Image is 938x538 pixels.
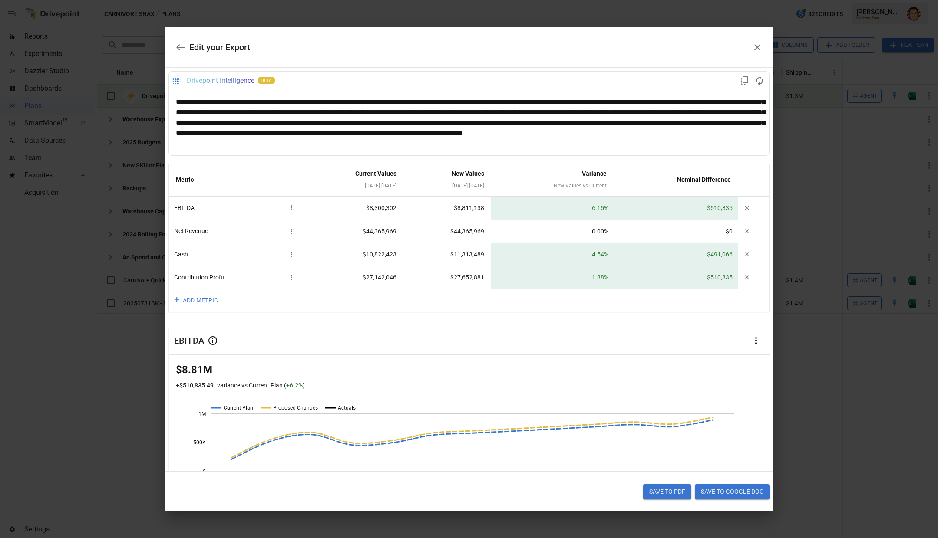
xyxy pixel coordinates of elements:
[174,292,179,309] span: +
[217,381,305,390] p: variance vs Current Plan ( )
[187,76,254,85] div: Drivepoint Intelligence
[176,381,214,390] p: + $510,835.49
[174,335,204,346] div: EBITDA
[303,197,404,220] td: $8,300,302
[491,197,614,220] td: 6.15 %
[403,220,491,243] td: $44,365,969
[198,411,206,417] text: 1M
[303,163,404,197] th: Current Values
[258,77,275,84] div: beta
[403,197,491,220] td: $8,811,138
[174,248,297,260] div: Cash
[174,202,297,214] div: EBITDA
[174,271,297,283] div: Contribution Profit
[491,163,614,197] th: Variance
[614,266,738,289] td: $510,835
[303,243,404,266] td: $10,822,423
[169,400,770,502] svg: A chart.
[169,163,303,197] th: Metric
[273,405,318,411] text: Proposed Changes
[303,220,404,243] td: $44,365,969
[176,362,763,377] p: $8.81M
[498,180,607,191] div: New Values vs Current
[174,225,297,237] div: Net Revenue
[614,220,738,243] td: $0
[695,484,770,500] button: Save to Google Doc
[203,469,206,475] text: 0
[403,163,491,197] th: New Values
[491,243,614,266] td: 4.54 %
[338,405,356,411] text: Actuals
[310,180,397,191] div: [DATE] - [DATE]
[303,266,404,289] td: $27,142,046
[491,220,614,243] td: 0.00 %
[403,243,491,266] td: $11,313,489
[643,484,691,500] button: Save to PDF
[224,405,253,411] text: Current Plan
[491,266,614,289] td: 1.88 %
[410,180,484,191] div: [DATE] - [DATE]
[614,163,738,197] th: Nominal Difference
[169,289,225,312] button: ADD METRIC
[189,40,250,54] h6: Edit your Export
[614,197,738,220] td: $510,835
[614,243,738,266] td: $491,066
[286,382,303,389] span: + 6.2 %
[403,266,491,289] td: $27,652,881
[193,440,206,446] text: 500K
